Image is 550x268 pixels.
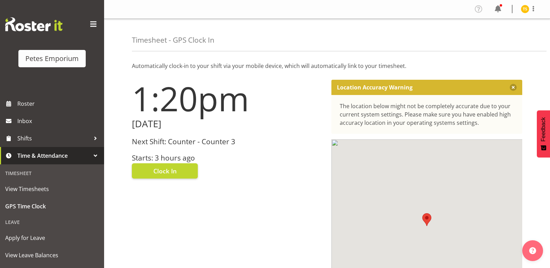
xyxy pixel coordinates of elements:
[2,198,102,215] a: GPS Time Clock
[529,247,536,254] img: help-xxl-2.png
[2,180,102,198] a: View Timesheets
[2,229,102,247] a: Apply for Leave
[2,166,102,180] div: Timesheet
[17,150,90,161] span: Time & Attendance
[5,17,62,31] img: Rosterit website logo
[337,84,413,91] p: Location Accuracy Warning
[153,166,177,175] span: Clock In
[2,247,102,264] a: View Leave Balances
[540,117,547,141] span: Feedback
[5,201,99,211] span: GPS Time Clock
[132,154,323,162] h3: Starts: 3 hours ago
[2,215,102,229] div: Leave
[132,138,323,146] h3: Next Shift: Counter - Counter 3
[340,102,514,127] div: The location below might not be completely accurate due to your current system settings. Please m...
[132,80,323,117] h1: 1:20pm
[5,184,99,194] span: View Timesheets
[17,133,90,144] span: Shifts
[521,5,529,13] img: tamara-straker11292.jpg
[17,116,101,126] span: Inbox
[132,62,522,70] p: Automatically clock-in to your shift via your mobile device, which will automatically link to you...
[132,36,214,44] h4: Timesheet - GPS Clock In
[17,98,101,109] span: Roster
[537,110,550,157] button: Feedback - Show survey
[510,84,517,91] button: Close message
[5,250,99,260] span: View Leave Balances
[132,163,198,179] button: Clock In
[132,119,323,129] h2: [DATE]
[25,53,79,64] div: Petes Emporium
[5,233,99,243] span: Apply for Leave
